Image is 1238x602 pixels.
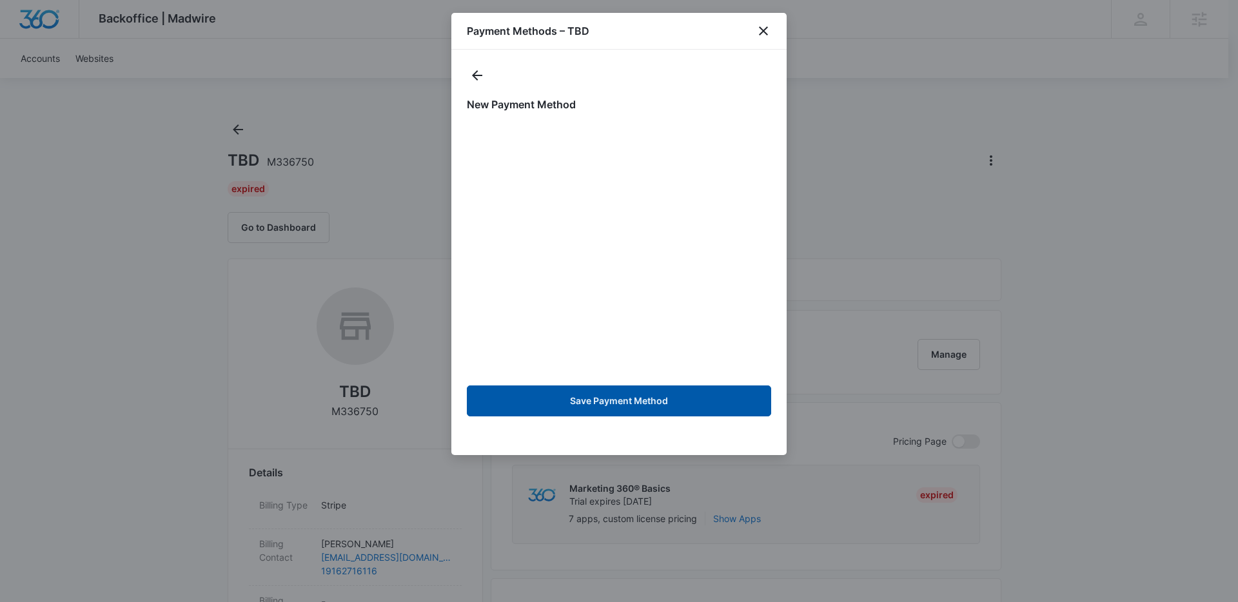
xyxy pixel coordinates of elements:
[467,97,771,112] h1: New Payment Method
[467,23,589,39] h1: Payment Methods – TBD
[464,122,774,375] iframe: Secure payment input frame
[756,23,771,39] button: close
[467,385,771,416] button: Save Payment Method
[467,65,487,86] button: actions.back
